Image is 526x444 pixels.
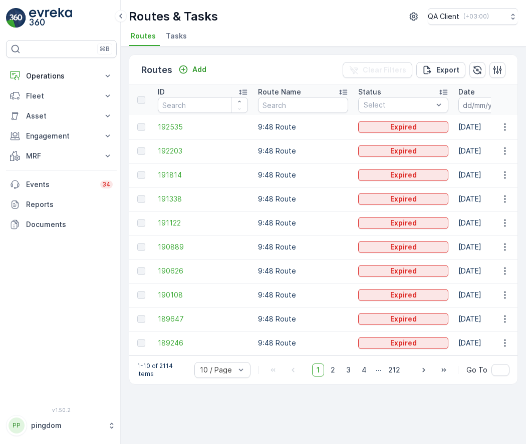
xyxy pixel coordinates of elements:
[158,194,248,204] a: 191338
[258,266,348,276] p: 9:48 Route
[26,151,97,161] p: MRF
[26,219,113,229] p: Documents
[428,8,518,25] button: QA Client(+03:00)
[100,45,110,53] p: ⌘B
[357,363,371,376] span: 4
[258,87,301,97] p: Route Name
[31,420,103,430] p: pingdom
[137,195,145,203] div: Toggle Row Selected
[166,31,187,41] span: Tasks
[141,63,172,77] p: Routes
[358,145,448,157] button: Expired
[137,315,145,323] div: Toggle Row Selected
[390,338,417,348] p: Expired
[312,363,324,376] span: 1
[258,338,348,348] p: 9:48 Route
[358,193,448,205] button: Expired
[26,199,113,209] p: Reports
[390,314,417,324] p: Expired
[416,62,465,78] button: Export
[158,87,165,97] p: ID
[6,146,117,166] button: MRF
[258,290,348,300] p: 9:48 Route
[158,266,248,276] a: 190626
[137,267,145,275] div: Toggle Row Selected
[158,97,248,113] input: Search
[358,313,448,325] button: Expired
[466,365,487,375] span: Go To
[358,289,448,301] button: Expired
[158,242,248,252] a: 190889
[6,126,117,146] button: Engagement
[26,91,97,101] p: Fleet
[6,86,117,106] button: Fleet
[463,12,489,20] p: ( +03:00 )
[358,169,448,181] button: Expired
[137,291,145,299] div: Toggle Row Selected
[258,97,348,113] input: Search
[158,170,248,180] a: 191814
[342,363,355,376] span: 3
[258,314,348,324] p: 9:48 Route
[343,62,412,78] button: Clear Filters
[6,106,117,126] button: Asset
[6,174,117,194] a: Events34
[6,415,117,436] button: PPpingdom
[6,66,117,86] button: Operations
[137,339,145,347] div: Toggle Row Selected
[363,65,406,75] p: Clear Filters
[436,65,459,75] p: Export
[158,146,248,156] span: 192203
[390,290,417,300] p: Expired
[364,100,433,110] p: Select
[158,314,248,324] a: 189647
[258,122,348,132] p: 9:48 Route
[390,218,417,228] p: Expired
[192,64,206,74] p: Add
[158,122,248,132] a: 192535
[458,87,475,97] p: Date
[390,266,417,276] p: Expired
[390,146,417,156] p: Expired
[6,407,117,413] span: v 1.50.2
[258,218,348,228] p: 9:48 Route
[137,147,145,155] div: Toggle Row Selected
[258,242,348,252] p: 9:48 Route
[26,131,97,141] p: Engagement
[137,123,145,131] div: Toggle Row Selected
[6,214,117,234] a: Documents
[326,363,340,376] span: 2
[137,171,145,179] div: Toggle Row Selected
[158,338,248,348] a: 189246
[358,337,448,349] button: Expired
[6,8,26,28] img: logo
[258,194,348,204] p: 9:48 Route
[26,71,97,81] p: Operations
[390,122,417,132] p: Expired
[9,417,25,433] div: PP
[358,87,381,97] p: Status
[390,194,417,204] p: Expired
[158,218,248,228] a: 191122
[102,180,111,188] p: 34
[390,242,417,252] p: Expired
[26,179,94,189] p: Events
[129,8,218,24] p: Routes & Tasks
[29,8,72,28] img: logo_light-DOdMpM7g.png
[358,241,448,253] button: Expired
[376,363,382,376] p: ...
[131,31,156,41] span: Routes
[137,362,186,378] p: 1-10 of 2114 items
[384,363,405,376] span: 212
[137,219,145,227] div: Toggle Row Selected
[358,121,448,133] button: Expired
[158,290,248,300] a: 190108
